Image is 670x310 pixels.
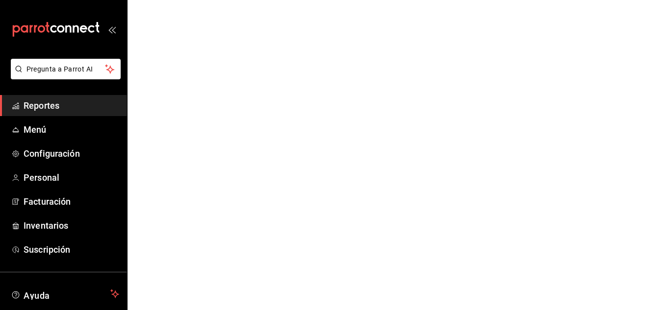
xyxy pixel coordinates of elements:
span: Reportes [24,99,119,112]
span: Configuración [24,147,119,160]
span: Suscripción [24,243,119,256]
span: Inventarios [24,219,119,232]
span: Facturación [24,195,119,208]
span: Personal [24,171,119,184]
span: Pregunta a Parrot AI [26,64,105,74]
span: Menú [24,123,119,136]
a: Pregunta a Parrot AI [7,71,121,81]
button: open_drawer_menu [108,25,116,33]
span: Ayuda [24,288,106,300]
button: Pregunta a Parrot AI [11,59,121,79]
